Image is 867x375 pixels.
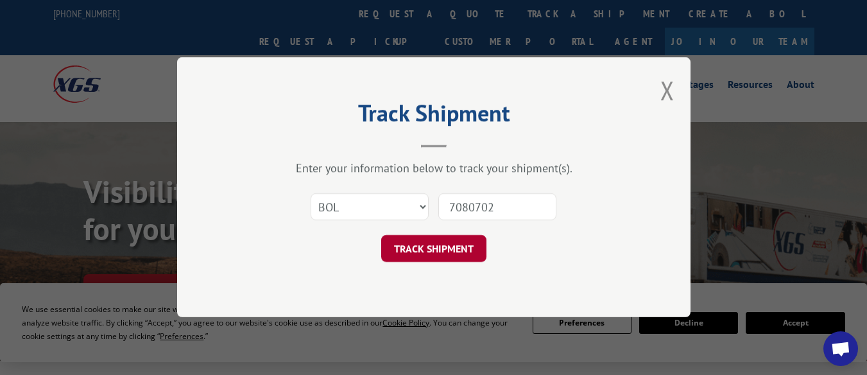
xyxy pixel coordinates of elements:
[241,161,626,176] div: Enter your information below to track your shipment(s).
[438,194,556,221] input: Number(s)
[381,236,486,263] button: TRACK SHIPMENT
[241,104,626,128] h2: Track Shipment
[660,73,674,107] button: Close modal
[823,331,858,366] div: Open chat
